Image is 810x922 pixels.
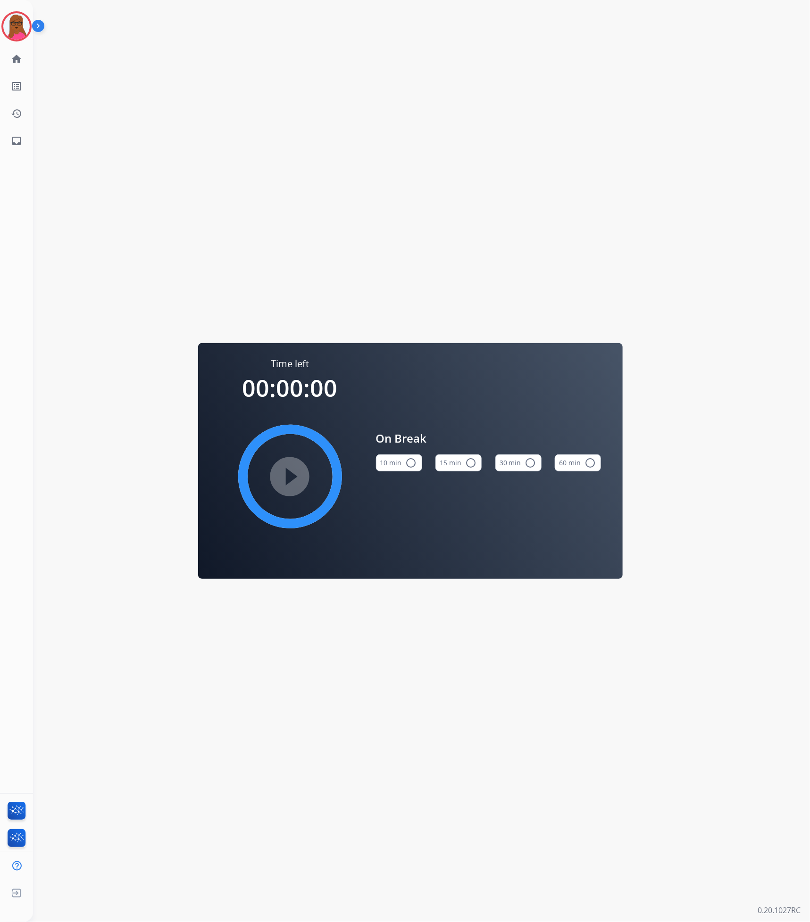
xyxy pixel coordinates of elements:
[495,454,542,471] button: 30 min
[271,357,309,370] span: Time left
[11,81,22,92] mat-icon: list_alt
[555,454,601,471] button: 60 min
[525,457,536,469] mat-icon: radio_button_unchecked
[585,457,596,469] mat-icon: radio_button_unchecked
[11,53,22,65] mat-icon: home
[376,430,601,447] span: On Break
[3,13,30,40] img: avatar
[242,372,338,404] span: 00:00:00
[465,457,476,469] mat-icon: radio_button_unchecked
[758,905,801,916] p: 0.20.1027RC
[11,108,22,119] mat-icon: history
[406,457,417,469] mat-icon: radio_button_unchecked
[11,135,22,147] mat-icon: inbox
[435,454,482,471] button: 15 min
[376,454,422,471] button: 10 min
